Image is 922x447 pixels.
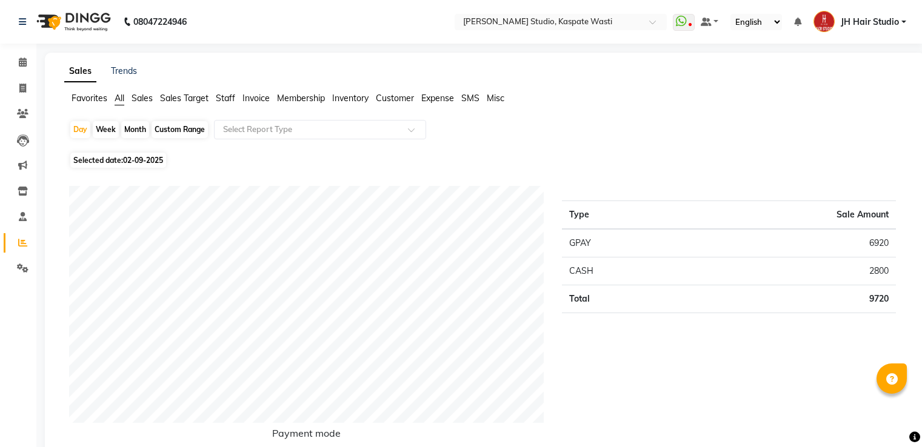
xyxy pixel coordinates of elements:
td: GPAY [562,229,685,257]
h6: Payment mode [69,428,544,444]
img: JH Hair Studio [813,11,835,32]
td: 6920 [685,229,896,257]
span: SMS [461,93,479,104]
span: Sales [132,93,153,104]
b: 08047224946 [133,5,187,39]
span: Invoice [242,93,270,104]
span: Favorites [72,93,107,104]
div: Week [93,121,119,138]
td: 2800 [685,257,896,285]
span: Expense [421,93,454,104]
th: Type [562,201,685,230]
td: Total [562,285,685,313]
span: 02-09-2025 [123,156,163,165]
span: Misc [487,93,504,104]
a: Sales [64,61,96,82]
span: Selected date: [70,153,166,168]
div: Custom Range [152,121,208,138]
a: Trends [111,65,137,76]
div: Month [121,121,149,138]
span: Customer [376,93,414,104]
span: Membership [277,93,325,104]
td: CASH [562,257,685,285]
span: Staff [216,93,235,104]
td: 9720 [685,285,896,313]
span: JH Hair Studio [841,16,899,28]
img: logo [31,5,114,39]
span: All [115,93,124,104]
div: Day [70,121,90,138]
span: Inventory [332,93,369,104]
iframe: chat widget [871,399,910,435]
th: Sale Amount [685,201,896,230]
span: Sales Target [160,93,209,104]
